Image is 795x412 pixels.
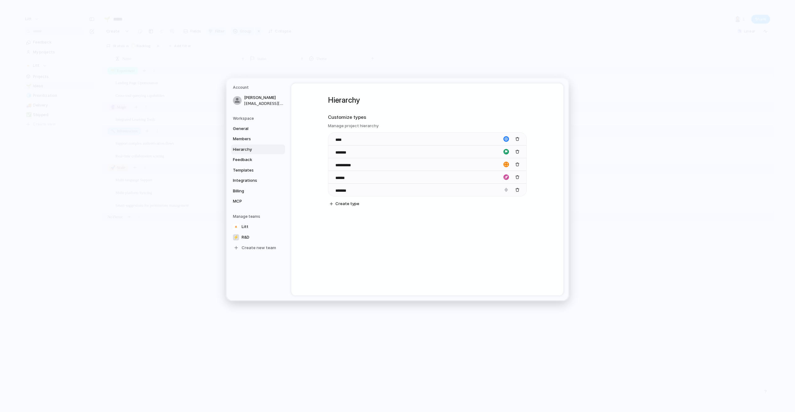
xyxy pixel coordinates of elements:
[231,145,285,154] a: Hierarchy
[231,176,285,186] a: Integrations
[231,124,285,134] a: General
[233,177,273,184] span: Integrations
[231,222,285,232] a: Litt
[233,167,273,173] span: Templates
[231,134,285,144] a: Members
[231,243,285,253] a: Create new team
[233,85,285,90] h5: Account
[233,188,273,194] span: Billing
[244,95,284,101] span: [PERSON_NAME]
[233,126,273,132] span: General
[233,198,273,204] span: MCP
[231,232,285,242] a: ⚡R&D
[328,95,527,106] h1: Hierarchy
[327,199,362,208] button: Create type
[231,155,285,165] a: Feedback
[233,146,273,153] span: Hierarchy
[231,165,285,175] a: Templates
[328,114,527,121] h2: Customize types
[335,201,359,207] span: Create type
[233,214,285,219] h5: Manage teams
[244,101,284,106] span: [EMAIL_ADDRESS][DOMAIN_NAME]
[231,93,285,108] a: [PERSON_NAME][EMAIL_ADDRESS][DOMAIN_NAME]
[242,224,248,230] span: Litt
[233,157,273,163] span: Feedback
[328,123,527,129] h3: Manage project hierarchy
[233,136,273,142] span: Members
[242,245,276,251] span: Create new team
[231,196,285,206] a: MCP
[231,186,285,196] a: Billing
[233,116,285,121] h5: Workspace
[242,234,249,240] span: R&D
[233,234,239,240] div: ⚡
